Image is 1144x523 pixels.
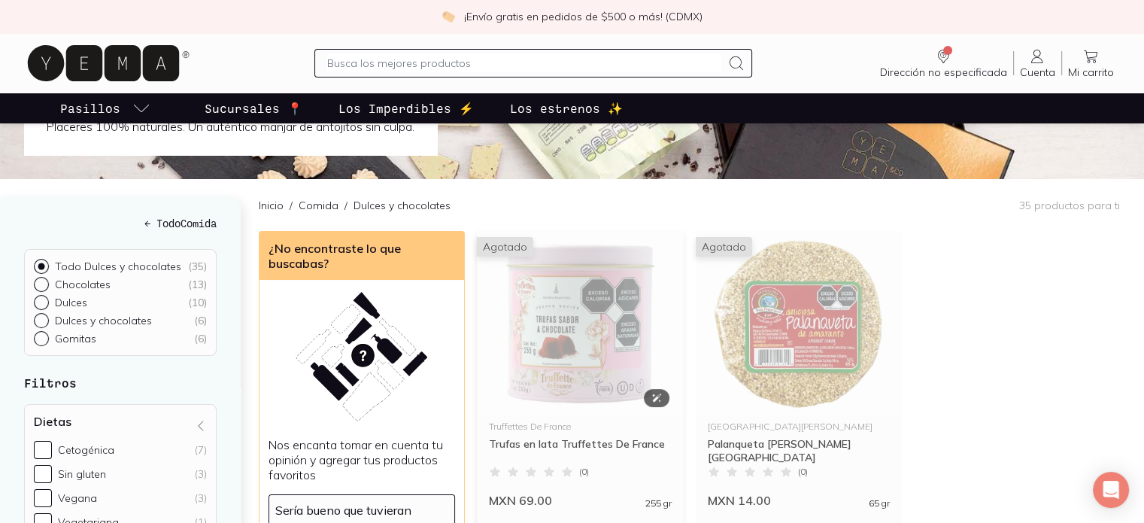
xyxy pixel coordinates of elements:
[477,231,683,508] a: Trufas en Lata Truffettes de FranceAgotadoTruffettes De FranceTrufas en lata Truffettes De France...
[1068,65,1114,79] span: Mi carrito
[194,332,207,345] div: ( 6 )
[335,93,477,123] a: Los Imperdibles ⚡️
[880,65,1007,79] span: Dirección no especificada
[708,437,890,464] div: Palanqueta [PERSON_NAME] [GEOGRAPHIC_DATA][PERSON_NAME]
[58,491,97,505] div: Vegana
[55,296,87,309] p: Dulces
[202,93,305,123] a: Sucursales 📍
[1093,472,1129,508] div: Open Intercom Messenger
[269,437,455,482] p: Nos encanta tomar en cuenta tu opinión y agregar tus productos favoritos
[195,491,207,505] div: (3)
[34,489,52,507] input: Vegana(3)
[338,198,354,213] span: /
[477,237,533,257] span: Agotado
[188,296,207,309] div: ( 10 )
[579,467,589,476] span: ( 0 )
[696,231,902,416] img: Palanqueta de Amaranto San Francisco
[47,116,414,137] p: Placeres 100% naturales. Un auténtico manjar de antojitos sin culpa.
[205,99,302,117] p: Sucursales 📍
[284,198,299,213] span: /
[58,467,106,481] div: Sin gluten
[55,278,111,291] p: Chocolates
[259,232,464,280] div: ¿No encontraste lo que buscabas?
[1062,47,1120,79] a: Mi carrito
[299,199,338,212] a: Comida
[188,260,207,273] div: ( 35 )
[874,47,1013,79] a: Dirección no especificada
[60,99,120,117] p: Pasillos
[645,499,672,508] span: 255 gr
[1019,199,1120,212] p: 35 productos para ti
[327,54,722,72] input: Busca los mejores productos
[195,443,207,457] div: (7)
[188,278,207,291] div: ( 13 )
[464,9,702,24] p: ¡Envío gratis en pedidos de $500 o más! (CDMX)
[24,376,77,390] strong: Filtros
[57,93,153,123] a: pasillo-todos-link
[34,465,52,483] input: Sin gluten(3)
[696,237,752,257] span: Agotado
[55,314,152,327] p: Dulces y chocolates
[798,467,808,476] span: ( 0 )
[58,443,114,457] div: Cetogénica
[194,314,207,327] div: ( 6 )
[24,215,217,231] a: ← TodoComida
[869,499,890,508] span: 65 gr
[708,493,771,508] span: MXN 14.00
[489,493,552,508] span: MXN 69.00
[1014,47,1061,79] a: Cuenta
[24,215,217,231] h5: ← Todo Comida
[34,414,71,429] h4: Dietas
[195,467,207,481] div: (3)
[510,99,623,117] p: Los estrenos ✨
[477,231,683,416] img: Trufas en Lata Truffettes de France
[354,198,451,213] p: Dulces y chocolates
[696,231,902,508] a: Palanqueta de Amaranto San FranciscoAgotado[GEOGRAPHIC_DATA][PERSON_NAME]Palanqueta [PERSON_NAME]...
[442,10,455,23] img: check
[489,422,671,431] div: Truffettes De France
[507,93,626,123] a: Los estrenos ✨
[1020,65,1055,79] span: Cuenta
[259,199,284,212] a: Inicio
[708,422,890,431] div: [GEOGRAPHIC_DATA][PERSON_NAME]
[55,332,96,345] p: Gomitas
[338,99,474,117] p: Los Imperdibles ⚡️
[489,437,671,464] div: Trufas en lata Truffettes De France
[55,260,181,273] p: Todo Dulces y chocolates
[34,441,52,459] input: Cetogénica(7)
